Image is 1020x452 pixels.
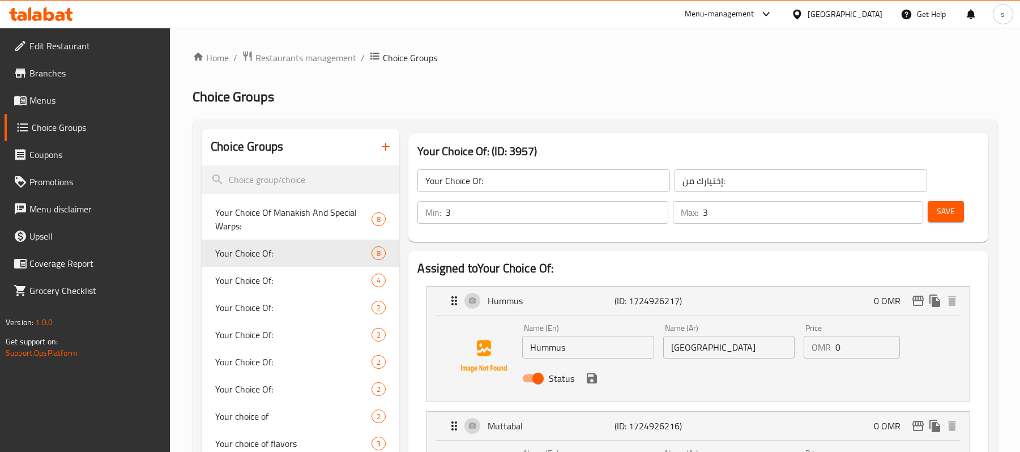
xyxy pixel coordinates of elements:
span: 2 [372,302,385,313]
div: Choices [372,328,386,342]
div: Choices [372,212,386,226]
div: [GEOGRAPHIC_DATA] [808,8,882,20]
span: Get support on: [6,334,58,349]
nav: breadcrumb [193,50,997,65]
a: Grocery Checklist [5,277,170,304]
p: OMR [812,340,831,354]
span: Your Choice Of: [215,274,372,287]
span: Save [937,204,955,219]
div: Your Choice Of Manakish And Special Warps:8 [202,199,399,240]
a: Upsell [5,223,170,250]
input: Please enter price [835,336,900,359]
a: Coupons [5,141,170,168]
div: Your Choice Of:2 [202,321,399,348]
span: 2 [372,411,385,422]
p: 0 OMR [874,419,910,433]
p: Min: [425,206,441,219]
input: Enter name En [522,336,654,359]
h2: Choice Groups [211,138,283,155]
span: Version: [6,315,33,330]
span: 2 [372,330,385,340]
div: Choices [372,382,386,396]
button: delete [944,292,961,309]
div: Choices [372,410,386,423]
span: s [1001,8,1005,20]
a: Coverage Report [5,250,170,277]
span: Your Choice Of: [215,301,372,314]
span: Restaurants management [255,51,356,65]
button: edit [910,292,927,309]
div: Choices [372,246,386,260]
p: Hummus [488,294,614,308]
a: Choice Groups [5,114,170,141]
span: Choice Groups [32,121,161,134]
span: 8 [372,248,385,259]
span: Your Choice Of Manakish And Special Warps: [215,206,372,233]
span: Coupons [29,148,161,161]
span: 2 [372,357,385,368]
button: duplicate [927,417,944,434]
span: Choice Groups [193,84,274,109]
button: duplicate [927,292,944,309]
span: Your Choice Of: [215,246,372,260]
span: Promotions [29,175,161,189]
h3: Your Choice Of: (ID: 3957) [417,142,979,160]
div: Your Choice Of:2 [202,348,399,376]
a: Support.OpsPlatform [6,346,78,360]
span: Your choice of [215,410,372,423]
div: Choices [372,274,386,287]
p: (ID: 1724926217) [614,294,699,308]
div: Choices [372,355,386,369]
span: Branches [29,66,161,80]
a: Restaurants management [242,50,356,65]
span: 4 [372,275,385,286]
span: Grocery Checklist [29,284,161,297]
span: 8 [372,214,385,225]
p: (ID: 1724926216) [614,419,699,433]
div: Expand [427,287,970,315]
div: Your choice of2 [202,403,399,430]
span: 2 [372,384,385,395]
h2: Assigned to Your Choice Of: [417,260,979,277]
button: edit [910,417,927,434]
span: Status [549,372,574,385]
div: Your Choice Of:2 [202,376,399,403]
div: Your Choice Of:8 [202,240,399,267]
div: Menu-management [685,7,754,21]
button: Save [928,201,964,222]
span: Menus [29,93,161,107]
a: Menus [5,87,170,114]
div: Choices [372,301,386,314]
p: Max: [681,206,698,219]
span: Your choice of flavors [215,437,372,450]
span: Your Choice Of: [215,328,372,342]
span: Upsell [29,229,161,243]
span: Edit Restaurant [29,39,161,53]
div: Your Choice Of:4 [202,267,399,294]
span: 3 [372,438,385,449]
li: / [361,51,365,65]
span: Your Choice Of: [215,355,372,369]
div: Choices [372,437,386,450]
input: Enter name Ar [663,336,795,359]
li: ExpandHummusName (En)Name (Ar)PriceOMRStatussave [417,282,979,407]
span: 1.0.0 [35,315,53,330]
p: 0 OMR [874,294,910,308]
a: Promotions [5,168,170,195]
img: Hummus [447,320,520,393]
a: Home [193,51,229,65]
a: Branches [5,59,170,87]
span: Choice Groups [383,51,437,65]
div: Your Choice Of:2 [202,294,399,321]
span: Menu disclaimer [29,202,161,216]
li: / [233,51,237,65]
input: search [202,165,399,194]
button: save [583,370,600,387]
div: Expand [427,412,970,440]
span: Coverage Report [29,257,161,270]
button: delete [944,417,961,434]
p: Muttabal [488,419,614,433]
a: Menu disclaimer [5,195,170,223]
span: Your Choice Of: [215,382,372,396]
a: Edit Restaurant [5,32,170,59]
